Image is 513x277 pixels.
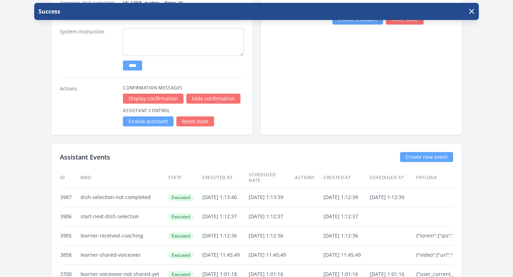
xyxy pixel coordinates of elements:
span: Executed [168,213,193,220]
td: 3987 [60,188,80,207]
td: [DATE] 11:45:49 [248,245,295,265]
td: dish-selection-not-completed [80,188,168,207]
p: Success [37,7,60,16]
a: Hide confirmation [186,94,240,104]
td: 3858 [60,245,80,265]
span: Executed [168,252,193,259]
td: 3906 [60,207,80,226]
th: Scheduled at [369,168,416,188]
td: [DATE] 1:12:37 [202,207,248,226]
td: [DATE] 1:12:37 [323,207,369,226]
td: start-next-dish-selection [80,207,168,226]
td: 3905 [60,226,80,245]
dt: Actions [60,85,117,126]
td: [DATE] 1:13:40 [202,188,248,207]
th: Kind [80,168,168,188]
a: Enable assistant [123,116,173,126]
td: [DATE] 1:12:36 [323,226,369,245]
a: Display confirmation [123,94,183,104]
a: Reset state [176,116,214,126]
td: [DATE] 1:12:37 [248,207,295,226]
td: [DATE] 1:12:36 [248,226,295,245]
th: Scheduled date [248,168,295,188]
td: [DATE] 1:13:39 [248,188,295,207]
td: [DATE] 1:12:39 [369,188,416,207]
th: Executed at [202,168,248,188]
th: Actions [295,168,323,188]
dt: System instruction [60,28,117,70]
td: learner-shared-voiceover [80,245,168,265]
th: ID [60,168,80,188]
span: Executed [168,194,193,201]
td: [DATE] 1:12:39 [323,188,369,207]
td: [DATE] 1:12:36 [202,226,248,245]
a: Create new event [400,152,453,162]
h4: Assistant Control [123,108,244,114]
th: State [168,168,202,188]
h4: Confirmation Messages [123,85,244,91]
td: learner-received-coaching [80,226,168,245]
span: Executed [168,232,193,240]
th: Created at [323,168,369,188]
h2: Assistant Events [60,152,110,162]
td: [DATE] 11:45:49 [202,245,248,265]
td: [DATE] 11:45:49 [323,245,369,265]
